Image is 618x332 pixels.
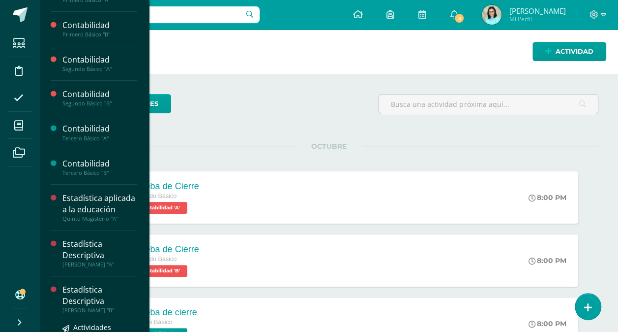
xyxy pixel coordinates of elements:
[62,215,137,222] div: Quinto Magisterio "A"
[295,142,362,151] span: OCTUBRE
[529,319,566,328] div: 8:00 PM
[62,31,137,38] div: Primero Básico "B"
[62,193,137,222] a: Estadística aplicada a la educaciónQuinto Magisterio "A"
[532,42,606,61] a: Actividad
[62,89,137,100] div: Contabilidad
[62,54,137,66] div: Contabilidad
[131,319,172,326] span: Tercero Básico
[62,238,137,261] div: Estadística Descriptiva
[62,238,137,268] a: Estadística Descriptiva[PERSON_NAME] "A"
[46,6,260,23] input: Busca un usuario...
[73,323,111,332] span: Actividades
[62,54,137,72] a: ContabilidadSegundo Básico "A"
[62,66,137,72] div: Segundo Básico "A"
[62,100,137,107] div: Segundo Básico "B"
[529,193,566,202] div: 8:00 PM
[62,307,137,314] div: [PERSON_NAME] "B"
[556,42,593,61] span: Actividad
[62,123,137,141] a: ContabilidadTercero Básico "A"
[131,193,177,199] span: Segundo Básico
[62,135,137,142] div: Tercero Básico "A"
[62,20,137,31] div: Contabilidad
[62,158,137,176] a: ContabilidadTercero Básico "B"
[131,265,187,277] span: Contabilidad 'B'
[62,284,137,307] div: Estadística Descriptiva
[482,5,501,25] img: 9b40464cb3c339ba35e574c8db1485a8.png
[131,307,197,318] div: Prueba de cierre
[454,13,465,24] span: 3
[51,30,606,74] h1: Actividades
[131,256,177,263] span: Segundo Básico
[62,89,137,107] a: ContabilidadSegundo Básico "B"
[62,261,137,268] div: [PERSON_NAME] "A"
[62,158,137,169] div: Contabilidad
[131,244,199,255] div: Prueba de Cierre
[509,6,565,16] span: [PERSON_NAME]
[62,123,137,134] div: Contabilidad
[509,15,565,23] span: Mi Perfil
[62,20,137,38] a: ContabilidadPrimero Básico "B"
[529,256,566,265] div: 8:00 PM
[62,193,137,215] div: Estadística aplicada a la educación
[131,202,187,214] span: Contabilidad 'A'
[62,284,137,314] a: Estadística Descriptiva[PERSON_NAME] "B"
[62,169,137,176] div: Tercero Básico "B"
[379,95,598,114] input: Busca una actividad próxima aquí...
[131,181,199,192] div: Prueba de Cierre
